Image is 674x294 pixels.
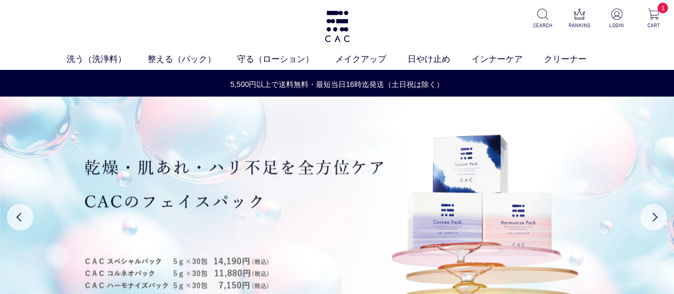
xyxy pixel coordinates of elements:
img: logo [323,11,351,42]
a: 洗う（洗浄料） [67,53,148,66]
p: SEARCH [531,21,555,29]
p: RANKING [567,21,591,29]
a: インナーケア [472,53,544,66]
p: LOGIN [605,21,629,29]
button: Previous [7,204,34,231]
a: SEARCH [531,9,555,29]
a: 日やけ止め [408,53,472,66]
a: 守る（ローション） [237,53,335,66]
a: 5,500円以上で送料無料・最短当日16時迄発送（土日祝は除く） [1,79,673,90]
a: 1 CART [641,9,665,29]
p: CART [641,21,665,29]
span: 1 [657,3,668,13]
a: クリーナー [544,53,608,66]
a: 整える（パック） [148,53,237,66]
button: Next [640,204,667,231]
a: LOGIN [605,9,629,29]
a: メイクアップ [335,53,408,66]
a: RANKING [567,9,591,29]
